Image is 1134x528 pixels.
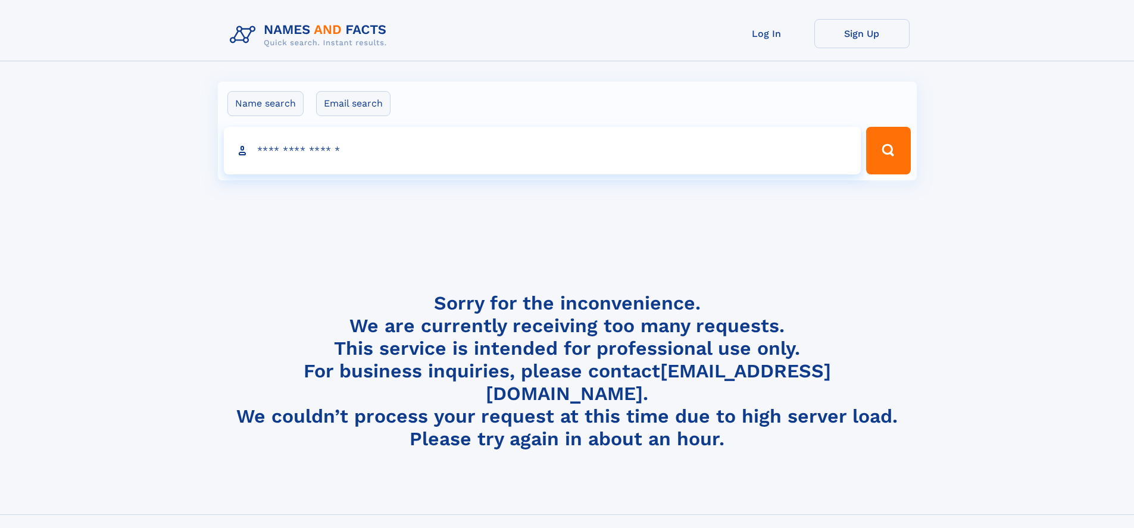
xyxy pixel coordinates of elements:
[225,292,910,451] h4: Sorry for the inconvenience. We are currently receiving too many requests. This service is intend...
[227,91,304,116] label: Name search
[866,127,910,174] button: Search Button
[814,19,910,48] a: Sign Up
[225,19,396,51] img: Logo Names and Facts
[719,19,814,48] a: Log In
[316,91,391,116] label: Email search
[486,360,831,405] a: [EMAIL_ADDRESS][DOMAIN_NAME]
[224,127,861,174] input: search input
